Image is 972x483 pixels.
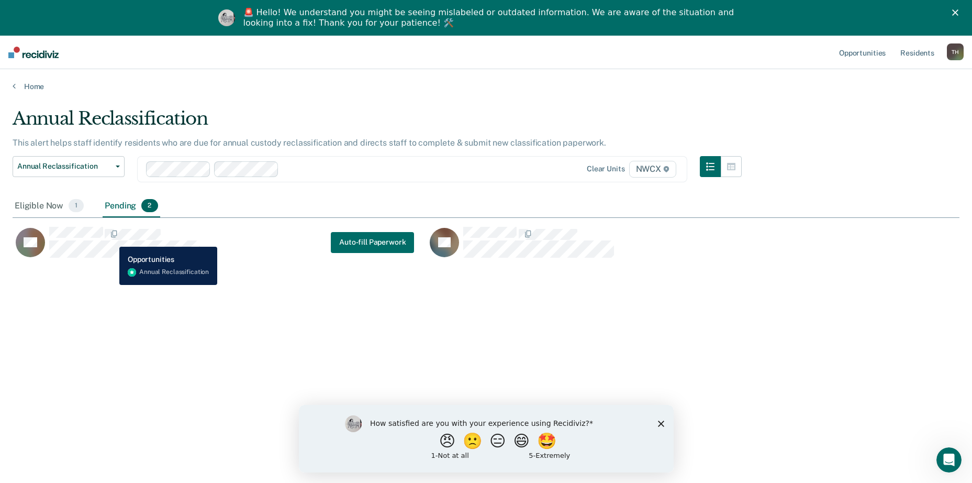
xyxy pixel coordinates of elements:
[587,164,625,173] div: Clear units
[13,82,959,91] a: Home
[13,195,86,218] div: Eligible Now1
[898,36,936,69] a: Residents
[947,43,964,60] button: TH
[141,199,158,213] span: 2
[427,226,841,268] div: CaseloadOpportunityCell-00656183
[331,232,414,253] a: Navigate to form link
[243,7,738,28] div: 🚨 Hello! We understand you might be seeing mislabeled or outdated information. We are aware of th...
[69,199,84,213] span: 1
[218,9,235,26] img: Profile image for Kim
[936,447,962,473] iframe: Intercom live chat
[629,161,676,178] span: NWCX
[103,195,160,218] div: Pending2
[13,108,742,138] div: Annual Reclassification
[947,43,964,60] div: T H
[8,47,59,58] img: Recidiviz
[299,405,674,473] iframe: Survey by Kim from Recidiviz
[331,232,414,253] button: Auto-fill Paperwork
[13,138,606,148] p: This alert helps staff identify residents who are due for annual custody reclassification and dir...
[17,162,111,171] span: Annual Reclassification
[837,36,888,69] a: Opportunities
[952,9,963,16] div: Close
[13,226,427,268] div: CaseloadOpportunityCell-00617714
[13,156,125,177] button: Annual Reclassification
